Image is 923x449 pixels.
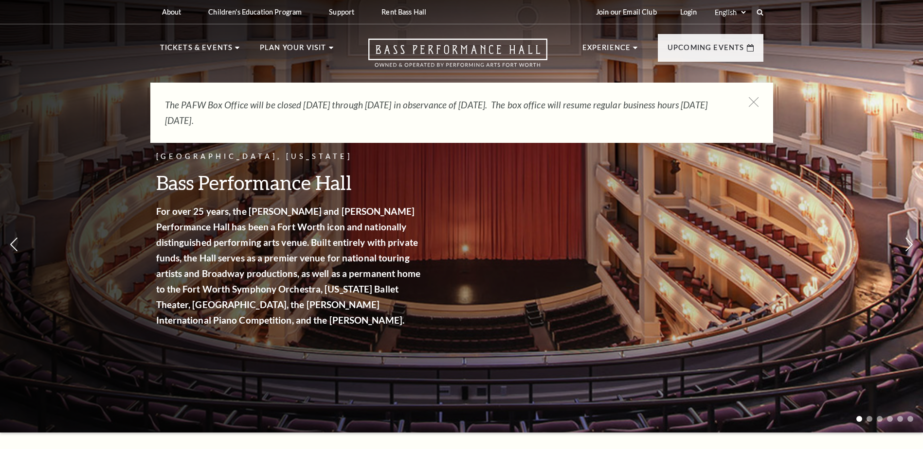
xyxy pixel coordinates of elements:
[582,42,631,59] p: Experience
[156,170,424,195] h3: Bass Performance Hall
[156,206,421,326] strong: For over 25 years, the [PERSON_NAME] and [PERSON_NAME] Performance Hall has been a Fort Worth ico...
[165,99,707,126] em: The PAFW Box Office will be closed [DATE] through [DATE] in observance of [DATE]. The box office ...
[329,8,354,16] p: Support
[260,42,326,59] p: Plan Your Visit
[156,151,424,163] p: [GEOGRAPHIC_DATA], [US_STATE]
[668,42,744,59] p: Upcoming Events
[713,8,747,17] select: Select:
[208,8,302,16] p: Children's Education Program
[162,8,181,16] p: About
[160,42,233,59] p: Tickets & Events
[381,8,426,16] p: Rent Bass Hall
